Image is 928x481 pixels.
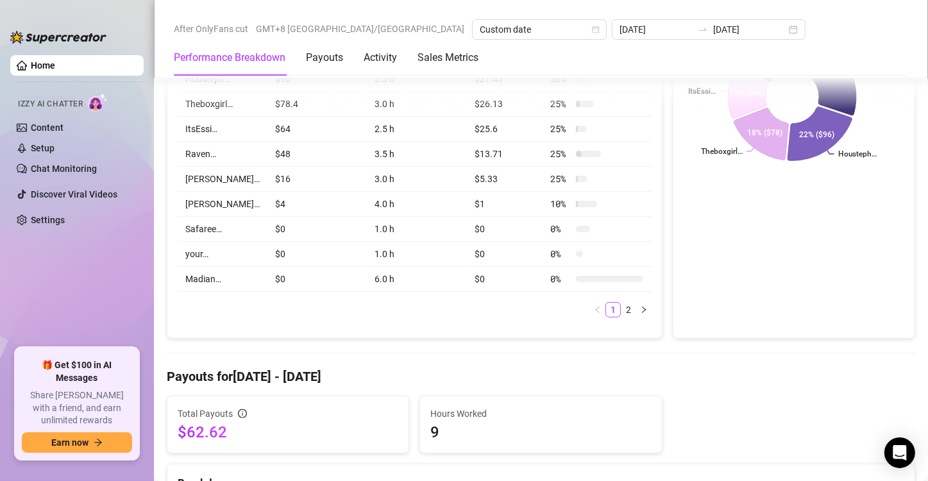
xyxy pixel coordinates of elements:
a: Home [31,60,55,71]
span: 25 % [550,122,571,136]
input: Start date [620,22,693,37]
td: $1 [467,192,543,217]
span: 🎁 Get $100 in AI Messages [22,359,132,384]
div: Open Intercom Messenger [884,437,915,468]
td: $0 [467,267,543,292]
text: Housteph… [838,150,877,159]
td: 4.0 h [367,192,467,217]
span: 25 % [550,172,571,186]
td: Safaree… [178,217,267,242]
span: 25 % [550,97,571,111]
span: Custom date [480,20,599,39]
a: Discover Viral Videos [31,189,117,199]
span: 0 % [550,272,571,286]
td: ItsEssi… [178,117,267,142]
td: 6.0 h [367,267,467,292]
a: Setup [31,143,55,153]
td: $4 [267,192,367,217]
img: logo-BBDzfeDw.svg [10,31,106,44]
td: Raven… [178,142,267,167]
span: 0 % [550,222,571,236]
td: 3.5 h [367,67,467,92]
td: $64 [267,117,367,142]
td: $26.13 [467,92,543,117]
button: right [636,302,652,317]
td: your… [178,242,267,267]
td: 1.0 h [367,242,467,267]
div: Payouts [306,50,343,65]
a: Content [31,122,63,133]
span: 9 [430,422,651,443]
td: Theboxgirl… [178,92,267,117]
img: AI Chatter [88,93,108,112]
div: Sales Metrics [418,50,478,65]
li: Next Page [636,302,652,317]
span: Hours Worked [430,407,651,421]
div: Performance Breakdown [174,50,285,65]
text: Theboxgirl… [701,147,743,156]
span: $62.62 [178,422,398,443]
a: 2 [621,303,636,317]
span: 0 % [550,247,571,261]
span: Share [PERSON_NAME] with a friend, and earn unlimited rewards [22,389,132,427]
span: 25 % [550,147,571,161]
li: Previous Page [590,302,605,317]
a: Settings [31,215,65,225]
span: to [698,24,708,35]
td: $0 [267,267,367,292]
td: $0 [467,217,543,242]
td: $5.33 [467,167,543,192]
span: swap-right [698,24,708,35]
button: left [590,302,605,317]
span: arrow-right [94,438,103,447]
td: $78.4 [267,92,367,117]
span: GMT+8 [GEOGRAPHIC_DATA]/[GEOGRAPHIC_DATA] [256,19,464,38]
td: Madian… [178,267,267,292]
td: 3.5 h [367,142,467,167]
td: $0 [267,217,367,242]
span: info-circle [238,409,247,418]
td: $13.71 [467,142,543,167]
a: Chat Monitoring [31,164,97,174]
h4: Payouts for [DATE] - [DATE] [167,367,915,385]
input: End date [713,22,786,37]
td: [PERSON_NAME]… [178,167,267,192]
td: $0 [267,242,367,267]
td: [PERSON_NAME]… [178,192,267,217]
td: $0 [467,242,543,267]
td: 3.0 h [367,92,467,117]
span: Earn now [51,437,89,448]
span: 50 % [550,72,571,86]
td: 3.0 h [367,167,467,192]
span: left [594,306,602,314]
span: right [640,306,648,314]
li: 1 [605,302,621,317]
div: Activity [364,50,397,65]
span: 10 % [550,197,571,211]
span: Izzy AI Chatter [18,98,83,110]
td: 1.0 h [367,217,467,242]
td: 2.5 h [367,117,467,142]
span: After OnlyFans cut [174,19,248,38]
td: $16 [267,167,367,192]
text: ItsEssi… [688,87,716,96]
td: $27.43 [467,67,543,92]
a: 1 [606,303,620,317]
li: 2 [621,302,636,317]
td: $96 [267,67,367,92]
td: $25.6 [467,117,543,142]
td: $48 [267,142,367,167]
td: Housteph… [178,67,267,92]
span: Total Payouts [178,407,233,421]
button: Earn nowarrow-right [22,432,132,453]
span: calendar [592,26,600,33]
